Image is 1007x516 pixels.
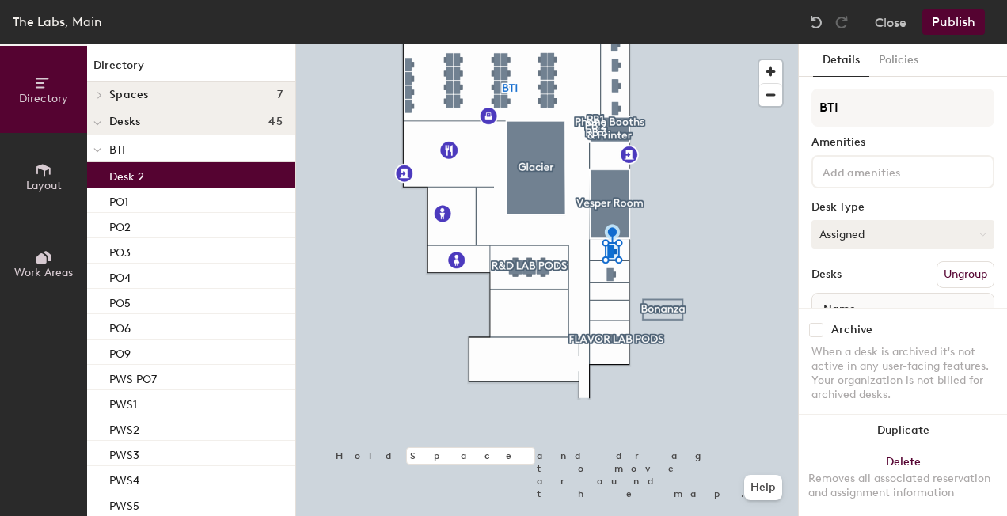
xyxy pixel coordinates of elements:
[109,495,139,513] p: PWS5
[109,89,149,101] span: Spaces
[811,268,842,281] div: Desks
[109,191,128,209] p: PO1
[14,266,73,279] span: Work Areas
[109,267,131,285] p: PO4
[808,14,824,30] img: Undo
[808,472,997,500] div: Removes all associated reservation and assignment information
[268,116,283,128] span: 45
[109,165,144,184] p: Desk 2
[109,116,140,128] span: Desks
[19,92,68,105] span: Directory
[799,415,1007,446] button: Duplicate
[26,179,62,192] span: Layout
[869,44,928,77] button: Policies
[799,446,1007,516] button: DeleteRemoves all associated reservation and assignment information
[811,345,994,402] div: When a desk is archived it's not active in any user-facing features. Your organization is not bil...
[813,44,869,77] button: Details
[109,143,125,157] span: BTI
[811,220,994,249] button: Assigned
[109,393,137,412] p: PWS1
[109,368,157,386] p: PWS PO7
[937,261,994,288] button: Ungroup
[277,89,283,101] span: 7
[87,57,295,82] h1: Directory
[109,444,139,462] p: PWS3
[831,324,872,336] div: Archive
[811,136,994,149] div: Amenities
[109,469,139,488] p: PWS4
[744,475,782,500] button: Help
[815,295,864,324] span: Name
[834,14,849,30] img: Redo
[819,161,962,180] input: Add amenities
[109,343,131,361] p: PO9
[109,317,131,336] p: PO6
[109,419,139,437] p: PWS2
[109,241,131,260] p: PO3
[109,216,131,234] p: PO2
[922,9,985,35] button: Publish
[13,12,102,32] div: The Labs, Main
[109,292,131,310] p: PO5
[875,9,906,35] button: Close
[811,201,994,214] div: Desk Type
